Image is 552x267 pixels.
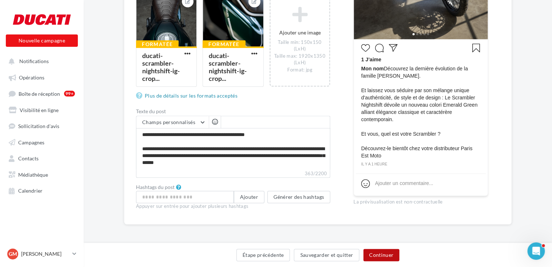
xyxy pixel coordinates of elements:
[64,91,75,96] div: 99+
[209,52,246,82] div: ducati-scrambler-nightshift-ig-crop...
[4,135,79,148] a: Campagnes
[18,155,39,161] span: Contacts
[361,44,370,52] svg: J’aime
[361,66,384,71] span: Mon nom
[136,109,330,114] label: Texte du post
[19,58,49,64] span: Notifications
[18,123,59,129] span: Sollicitation d'avis
[389,44,397,52] svg: Partager la publication
[353,196,488,205] div: La prévisualisation est non-contractuelle
[4,54,76,67] button: Notifications
[136,203,330,210] div: Appuyer sur entrée pour ajouter plusieurs hashtags
[236,249,290,261] button: Étape précédente
[6,34,78,47] button: Nouvelle campagne
[9,250,17,258] span: GM
[136,116,209,128] button: Champs personnalisés
[136,170,330,178] label: 363/2200
[18,139,44,145] span: Campagnes
[136,40,179,48] div: Formatée
[527,242,545,260] iframe: Intercom live chat
[19,74,44,81] span: Opérations
[4,168,79,181] a: Médiathèque
[142,52,180,82] div: ducati-scrambler-nightshift-ig-crop...
[18,188,43,194] span: Calendrier
[375,44,384,52] svg: Commenter
[142,119,195,125] span: Champs personnalisés
[363,249,399,261] button: Continuer
[4,151,79,164] a: Contacts
[361,179,370,188] svg: Emoji
[361,65,480,159] span: Découvrez la dernière évolution de la famille [PERSON_NAME]. Et laissez vous séduire par son méla...
[20,107,59,113] span: Visibilité en ligne
[361,161,480,168] div: il y a 1 heure
[136,185,175,190] label: Hashtags du post
[203,40,245,48] div: Formatée
[4,70,79,83] a: Opérations
[294,249,359,261] button: Sauvegarder et quitter
[136,91,240,100] a: Plus de détails sur les formats acceptés
[21,250,69,258] p: [PERSON_NAME]
[4,103,79,116] a: Visibilité en ligne
[18,171,48,177] span: Médiathèque
[19,90,60,96] span: Boîte de réception
[4,184,79,197] a: Calendrier
[472,44,480,52] svg: Enregistrer
[6,247,78,261] a: GM [PERSON_NAME]
[361,56,480,65] div: 1 J’aime
[4,87,79,100] a: Boîte de réception99+
[4,119,79,132] a: Sollicitation d'avis
[234,191,264,203] button: Ajouter
[375,180,433,187] div: Ajouter un commentaire...
[267,191,330,203] button: Générer des hashtags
